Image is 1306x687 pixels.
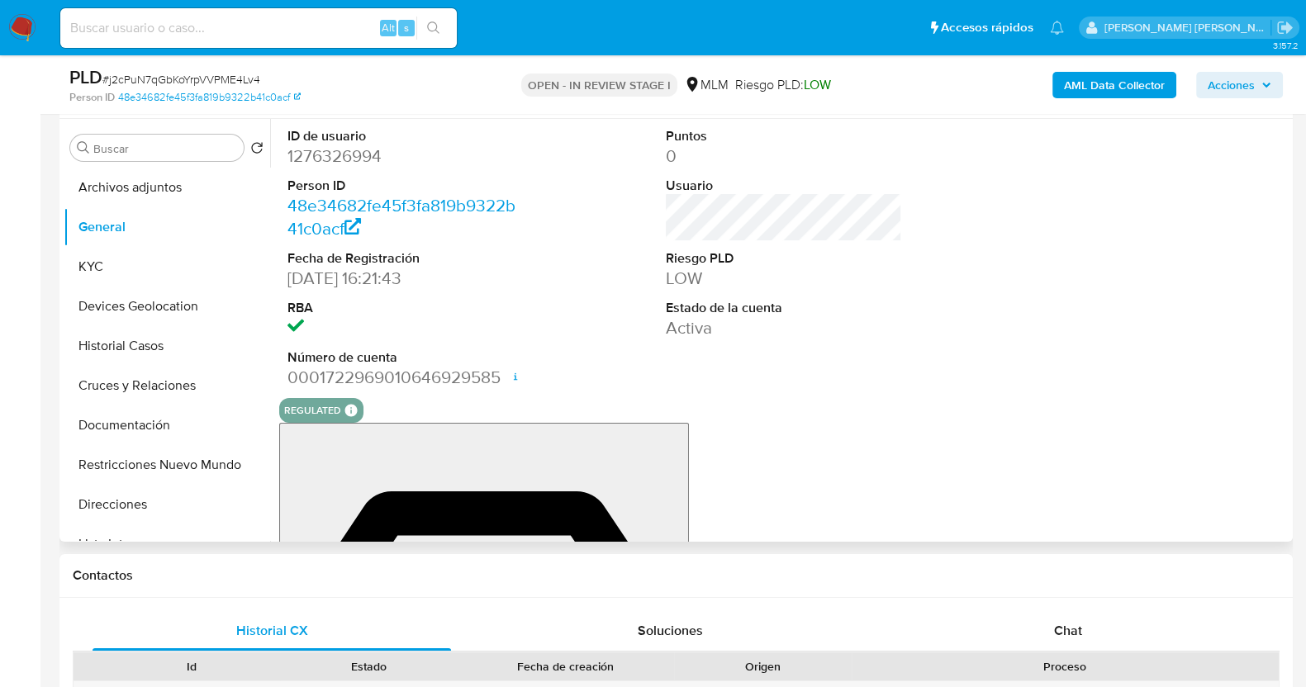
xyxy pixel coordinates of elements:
[73,567,1280,584] h1: Contactos
[64,405,270,445] button: Documentación
[638,621,703,640] span: Soluciones
[686,658,840,675] div: Origen
[287,299,524,317] dt: RBA
[64,247,270,287] button: KYC
[382,20,395,36] span: Alt
[64,326,270,366] button: Historial Casos
[64,366,270,405] button: Cruces y Relaciones
[1272,39,1298,52] span: 3.157.2
[1276,19,1294,36] a: Salir
[666,299,902,317] dt: Estado de la cuenta
[684,76,729,94] div: MLM
[64,287,270,326] button: Devices Geolocation
[404,20,409,36] span: s
[1054,621,1082,640] span: Chat
[64,445,270,485] button: Restricciones Nuevo Mundo
[69,64,102,90] b: PLD
[1208,72,1255,98] span: Acciones
[64,168,270,207] button: Archivos adjuntos
[469,658,662,675] div: Fecha de creación
[666,267,902,290] dd: LOW
[118,90,301,105] a: 48e34682fe45f3fa819b9322b41c0acf
[64,524,270,564] button: Lista Interna
[77,141,90,154] button: Buscar
[1052,72,1176,98] button: AML Data Collector
[250,141,264,159] button: Volver al orden por defecto
[287,177,524,195] dt: Person ID
[287,267,524,290] dd: [DATE] 16:21:43
[416,17,450,40] button: search-icon
[666,177,902,195] dt: Usuario
[69,90,115,105] b: Person ID
[114,658,268,675] div: Id
[1104,20,1271,36] p: baltazar.cabreradupeyron@mercadolibre.com.mx
[287,193,515,240] a: 48e34682fe45f3fa819b9322b41c0acf
[292,658,446,675] div: Estado
[666,145,902,168] dd: 0
[236,621,308,640] span: Historial CX
[1050,21,1064,35] a: Notificaciones
[1196,72,1283,98] button: Acciones
[284,407,341,414] button: regulated
[666,316,902,339] dd: Activa
[102,71,260,88] span: # j2cPuN7qGbKoYrpVVPME4Lv4
[287,145,524,168] dd: 1276326994
[1064,72,1165,98] b: AML Data Collector
[60,17,457,39] input: Buscar usuario o caso...
[521,73,677,97] p: OPEN - IN REVIEW STAGE I
[287,249,524,268] dt: Fecha de Registración
[287,127,524,145] dt: ID de usuario
[287,366,524,389] dd: 0001722969010646929585
[941,19,1033,36] span: Accesos rápidos
[666,249,902,268] dt: Riesgo PLD
[804,75,831,94] span: LOW
[666,127,902,145] dt: Puntos
[64,207,270,247] button: General
[287,348,524,367] dt: Número de cuenta
[64,485,270,524] button: Direcciones
[735,76,831,94] span: Riesgo PLD:
[93,141,237,156] input: Buscar
[863,658,1267,675] div: Proceso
